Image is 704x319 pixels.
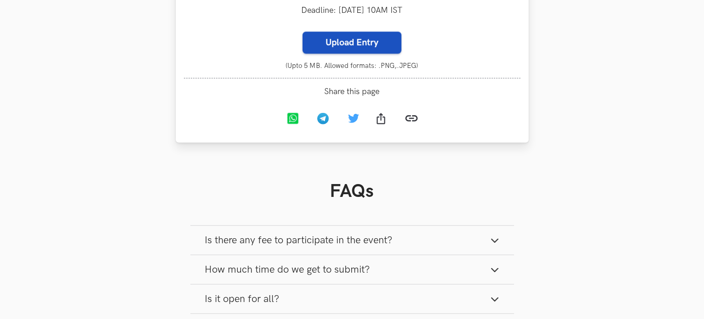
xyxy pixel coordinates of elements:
a: Share [367,106,398,134]
button: Is there any fee to participate in the event? [190,226,514,255]
a: Whatsapp [279,106,309,134]
label: Upload Entry [303,32,401,54]
button: How much time do we get to submit? [190,255,514,284]
span: Is it open for all? [205,293,280,305]
a: Telegram [309,106,340,134]
img: Whatsapp [287,113,298,124]
span: Is there any fee to participate in the event? [205,234,393,246]
span: How much time do we get to submit? [205,263,370,276]
h1: FAQs [190,180,514,202]
span: Share this page [184,87,521,96]
small: (Upto 5 MB. Allowed formats: .PNG,.JPEG) [184,62,521,70]
img: Telegram [317,113,329,124]
a: Copy link [398,105,425,134]
img: Share [377,113,385,124]
button: Is it open for all? [190,285,514,313]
